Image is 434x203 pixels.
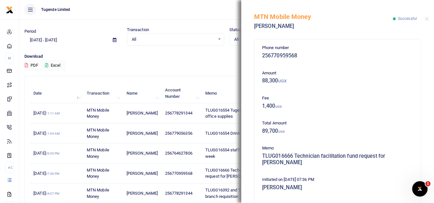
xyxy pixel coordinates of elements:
th: Date: activate to sort column descending [30,83,83,103]
span: All [132,36,215,43]
p: Memo [262,145,413,152]
span: [DATE] [33,191,59,196]
h5: TLUG016666 Technician facilitation fund request for [PERSON_NAME] [262,153,413,165]
span: Tugende Limited [39,7,73,13]
img: logo-small [6,6,13,14]
h5: 89,700 [262,128,413,134]
small: UGX [278,79,287,83]
span: MTN Mobile Money [87,168,109,179]
li: Ac [5,162,14,173]
span: All [234,36,317,43]
span: MTN Mobile Money [87,128,109,139]
small: UGX [278,130,285,133]
span: 256764627806 [165,151,192,156]
span: TLUG016554 staff breakfast for one week [205,148,272,159]
th: Name: activate to sort column ascending [123,83,162,103]
span: [PERSON_NAME] [127,171,158,176]
span: MTN Mobile Money [87,148,109,159]
small: 09:55 PM [46,152,60,155]
span: 256779056356 [165,131,192,136]
span: [DATE] [33,131,60,136]
span: 256778291344 [165,111,192,115]
h5: [PERSON_NAME] [262,184,413,191]
small: 07:36 PM [46,172,60,175]
span: [PERSON_NAME] [127,151,158,156]
p: Amount [262,70,413,77]
span: 1 [425,181,430,186]
h5: 1,400 [262,103,413,109]
label: Status [229,27,242,33]
span: TLUG016554 Drinking water 3 bottles [205,131,274,136]
h5: [PERSON_NAME] [254,23,393,30]
li: M [5,53,14,63]
p: Phone number [262,45,413,51]
span: [DATE] [33,111,60,115]
p: Total Amount [262,120,413,127]
th: Memo: activate to sort column ascending [202,83,286,103]
p: Initiated on [DATE] 07:36 PM [262,176,413,183]
p: Download [24,53,429,60]
h5: 256770959568 [262,53,413,59]
span: Successful [398,16,417,21]
small: 11:11 AM [46,112,60,115]
a: logo-small logo-large logo-large [6,7,13,12]
span: MTN Mobile Money [87,188,109,199]
th: Account Number: activate to sort column ascending [161,83,202,103]
span: 256778291344 [165,191,192,196]
iframe: Intercom live chat [412,181,428,197]
h5: MTN Mobile Money [254,13,393,21]
p: Fee [262,95,413,102]
h5: 88,300 [262,78,413,84]
span: [DATE] [33,171,59,176]
span: 256770959568 [165,171,192,176]
span: [PERSON_NAME] [127,131,158,136]
label: Transaction [127,27,149,33]
span: [DATE] [33,151,59,156]
span: MTN Mobile Money [87,108,109,119]
input: select period [24,35,108,46]
small: UGX [275,105,282,108]
span: [PERSON_NAME] [127,191,158,196]
span: TLUG016392 and TLUG016399 soroti branch requisition [205,188,274,199]
button: Close [425,17,429,21]
span: [PERSON_NAME] [127,111,158,115]
button: Excel [40,60,66,71]
span: TLUG016666 Technician facilitation fund request for [PERSON_NAME] [205,168,281,179]
th: Transaction: activate to sort column ascending [83,83,123,103]
label: Period [24,28,36,35]
small: 11:04 AM [46,132,60,135]
small: 04:07 PM [46,192,60,195]
span: TLUG016554 Tugende soroti branch office supplies [205,108,271,119]
button: PDF [24,60,39,71]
